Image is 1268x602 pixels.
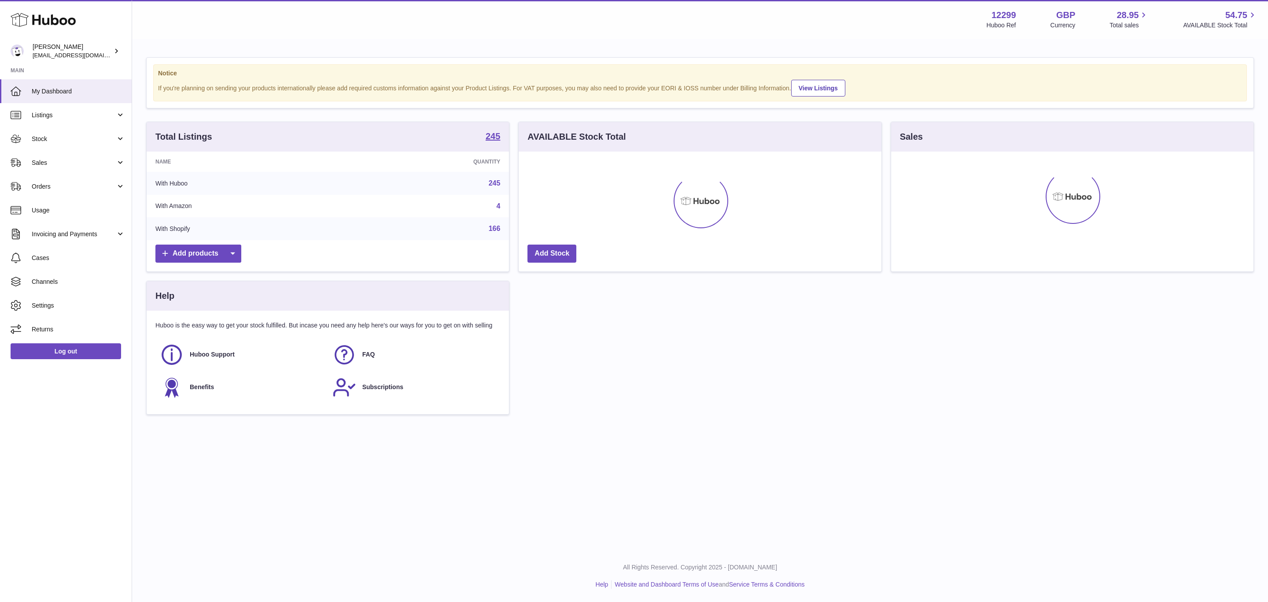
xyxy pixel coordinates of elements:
a: Help [596,581,608,588]
div: [PERSON_NAME] [33,43,112,59]
a: 245 [489,179,501,187]
span: AVAILABLE Stock Total [1183,21,1257,30]
span: Usage [32,206,125,215]
strong: GBP [1056,9,1075,21]
a: 245 [486,132,500,142]
td: With Amazon [147,195,345,218]
a: Service Terms & Conditions [729,581,805,588]
h3: Sales [900,131,923,143]
span: Orders [32,182,116,191]
div: Huboo Ref [987,21,1016,30]
img: internalAdmin-12299@internal.huboo.com [11,45,24,58]
li: and [612,580,804,589]
p: All Rights Reserved. Copyright 2025 - [DOMAIN_NAME] [139,563,1261,572]
a: Subscriptions [332,375,496,399]
span: 28.95 [1117,9,1139,21]
span: 54.75 [1225,9,1247,21]
span: Stock [32,135,116,143]
span: [EMAIL_ADDRESS][DOMAIN_NAME] [33,52,129,59]
a: Add products [155,245,241,263]
span: Benefits [190,383,214,391]
a: 54.75 AVAILABLE Stock Total [1183,9,1257,30]
th: Quantity [345,152,509,172]
span: Total sales [1109,21,1149,30]
a: Log out [11,343,121,359]
div: Currency [1051,21,1076,30]
span: Cases [32,254,125,262]
strong: Notice [158,69,1242,78]
strong: 12299 [992,9,1016,21]
span: Channels [32,278,125,286]
span: Invoicing and Payments [32,230,116,238]
a: 166 [489,225,501,232]
a: Huboo Support [160,343,324,367]
span: Settings [32,301,125,310]
p: Huboo is the easy way to get your stock fulfilled. But incase you need any help here's our ways f... [155,321,500,330]
a: 4 [496,202,500,210]
a: Website and Dashboard Terms of Use [615,581,719,588]
strong: 245 [486,132,500,141]
td: With Shopify [147,217,345,240]
span: Sales [32,159,116,167]
a: Add Stock [527,245,576,263]
span: Listings [32,111,116,119]
a: View Listings [791,80,845,97]
div: If you're planning on sending your products internationally please add required customs informati... [158,78,1242,97]
h3: Total Listings [155,131,212,143]
span: My Dashboard [32,87,125,96]
th: Name [147,152,345,172]
h3: AVAILABLE Stock Total [527,131,626,143]
a: FAQ [332,343,496,367]
td: With Huboo [147,172,345,195]
a: Benefits [160,375,324,399]
span: Returns [32,325,125,334]
span: Huboo Support [190,350,235,359]
h3: Help [155,290,174,302]
a: 28.95 Total sales [1109,9,1149,30]
span: Subscriptions [362,383,403,391]
span: FAQ [362,350,375,359]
